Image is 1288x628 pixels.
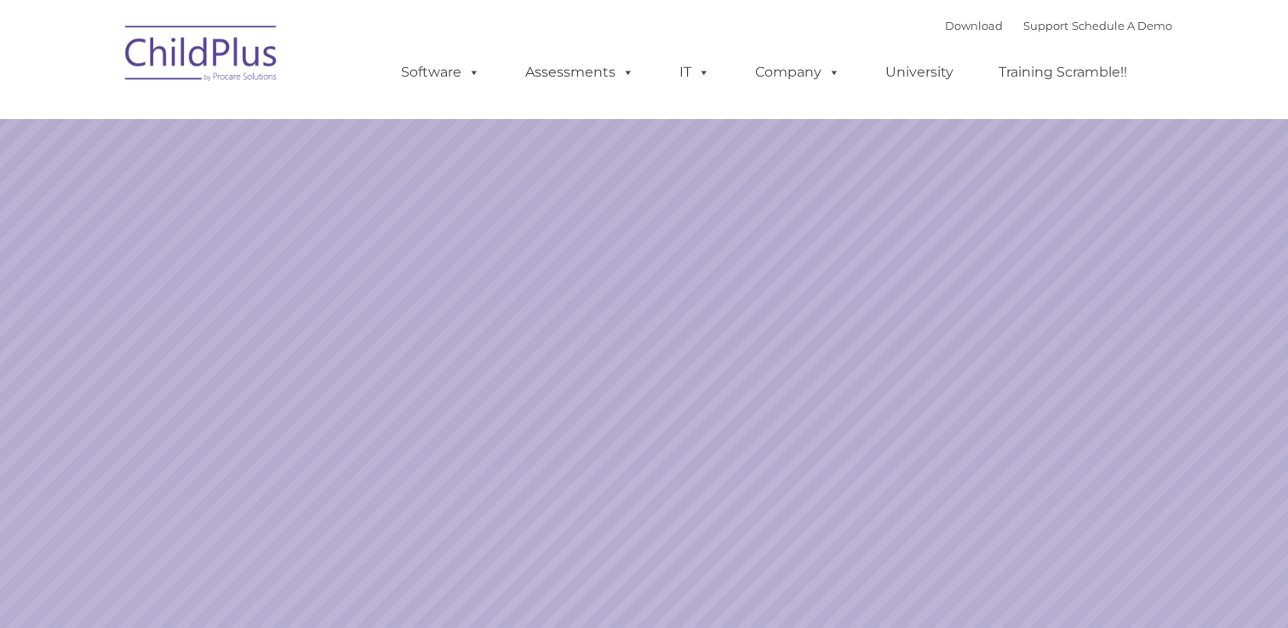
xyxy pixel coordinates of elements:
a: University [868,55,970,89]
a: Download [945,19,1003,32]
img: ChildPlus by Procare Solutions [117,14,287,99]
a: Schedule A Demo [1072,19,1172,32]
a: Training Scramble!! [982,55,1144,89]
a: IT [662,55,727,89]
a: Support [1023,19,1068,32]
font: | [945,19,1172,32]
a: Company [738,55,857,89]
a: Assessments [508,55,651,89]
a: Software [384,55,497,89]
